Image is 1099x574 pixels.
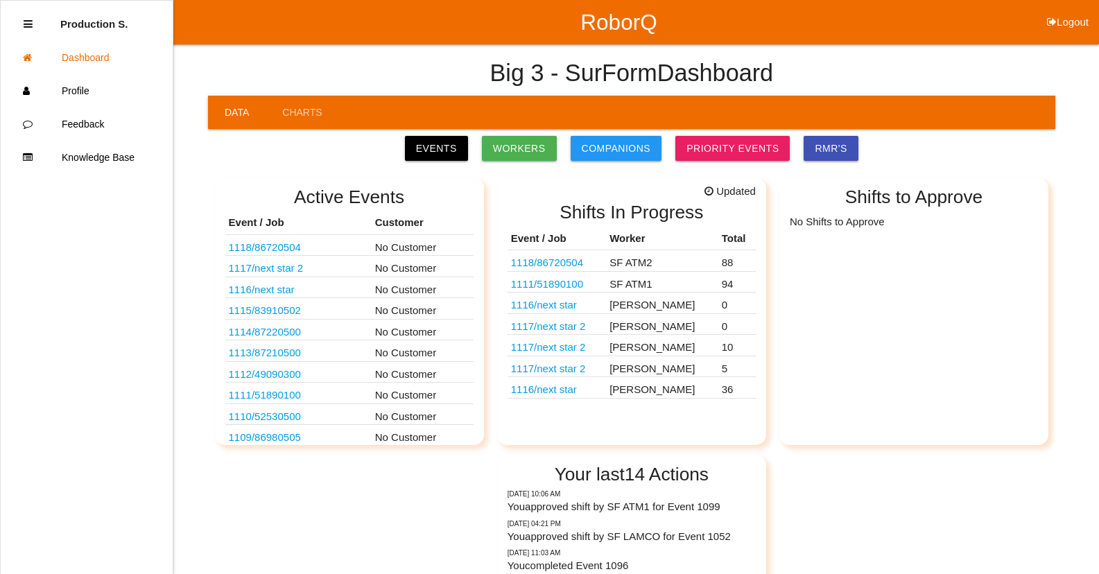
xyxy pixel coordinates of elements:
[225,211,372,234] th: Event / Job
[790,211,1038,229] p: No Shifts to Approve
[508,548,756,558] p: 07/23/2025 11:03 AM
[606,250,718,272] td: SF ATM2
[229,284,295,295] a: 1116/next star
[225,403,372,425] td: HEMI COVER TIMING CHAIN VAC TRAY 0CD86761
[372,234,474,256] td: No Customer
[571,136,662,161] a: Companions
[508,558,756,574] p: You completed Event 1096
[508,499,756,515] p: You approved shift by SF ATM1 for Event 1099
[508,271,756,293] tr: 8.8/9.5 PINION GEAR TRAYS
[508,356,606,377] td: N/A
[606,227,718,250] th: Worker
[372,361,474,383] td: No Customer
[1,74,173,107] a: Profile
[372,340,474,362] td: No Customer
[225,277,372,298] td: Part No. N/A
[606,271,718,293] td: SF ATM1
[229,431,301,443] a: 1109/86980505
[704,184,756,200] span: Updated
[511,341,586,353] a: 1117/next star 2
[229,347,301,358] a: 1113/87210500
[606,313,718,335] td: [PERSON_NAME]
[511,383,577,395] a: 1116/next star
[225,256,372,277] td: Part No. N/A
[229,262,304,274] a: 1117/next star 2
[229,410,301,422] a: 1110/52530500
[511,320,586,332] a: 1117/next star 2
[508,202,756,223] h2: Shifts In Progress
[508,250,756,272] tr: STELLANTIS TORQUE CONVERTER
[229,326,301,338] a: 1114/87220500
[225,234,372,256] td: STELLANTIS TORQUE CONVERTER
[225,383,372,404] td: 8.8/9.5 PINION GEAR TRAYS
[405,136,468,161] a: Events
[718,250,756,272] td: 88
[718,356,756,377] td: 5
[372,256,474,277] td: No Customer
[804,136,858,161] a: RMR's
[208,96,266,129] a: Data
[225,298,372,320] td: D1016648R03 ATK M865 PROJECTILE TRAY
[60,8,128,30] p: Production Shifts
[229,241,301,253] a: 1118/86720504
[718,293,756,314] td: 0
[229,368,301,380] a: 1112/49090300
[225,361,372,383] td: 8.1 PINION GEAR TRAYS
[606,293,718,314] td: [PERSON_NAME]
[508,335,606,356] td: N/A
[508,271,606,293] td: 8.8/9.5 PINION GEAR TRAYS
[372,425,474,446] td: No Customer
[606,356,718,377] td: [PERSON_NAME]
[508,313,606,335] td: N/A
[508,377,606,399] td: N/A
[718,377,756,399] td: 36
[229,389,301,401] a: 1111/51890100
[718,227,756,250] th: Total
[225,187,474,207] h2: Active Events
[490,60,774,87] h4: Big 3 - SurForm Dashboard
[508,293,756,314] tr: N/A
[372,277,474,298] td: No Customer
[24,8,33,41] div: Close
[675,136,790,161] a: Priority Events
[372,298,474,320] td: No Customer
[508,489,756,499] p: 08/07/2025 10:06 AM
[1,107,173,141] a: Feedback
[372,403,474,425] td: No Customer
[718,313,756,335] td: 0
[372,383,474,404] td: No Customer
[266,96,338,129] a: Charts
[718,335,756,356] td: 10
[225,319,372,340] td: TA350 VF TRAYS
[229,304,301,316] a: 1115/83910502
[511,363,586,374] a: 1117/next star 2
[511,299,577,311] a: 1116/next star
[508,356,756,377] tr: N/A
[508,377,756,399] tr: N/A
[508,227,606,250] th: Event / Job
[372,211,474,234] th: Customer
[508,293,606,314] td: N/A
[511,256,583,268] a: 1118/86720504
[790,187,1038,207] h2: Shifts to Approve
[508,313,756,335] tr: N/A
[508,464,756,485] h2: Your last 14 Actions
[511,278,583,290] a: 1111/51890100
[508,335,756,356] tr: N/A
[508,519,756,529] p: 07/24/2025 04:21 PM
[508,529,756,545] p: You approved shift by SF LAMCO for Event 1052
[372,319,474,340] td: No Customer
[225,340,372,362] td: TA349 VF TRAYS
[508,250,606,272] td: STELLANTIS TORQUE CONVERTER
[225,425,372,446] td: D1024903R1 - TMMTX ECI - CANISTER ASSY COAL
[482,136,557,161] a: Workers
[606,377,718,399] td: [PERSON_NAME]
[718,271,756,293] td: 94
[1,41,173,74] a: Dashboard
[606,335,718,356] td: [PERSON_NAME]
[1,141,173,174] a: Knowledge Base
